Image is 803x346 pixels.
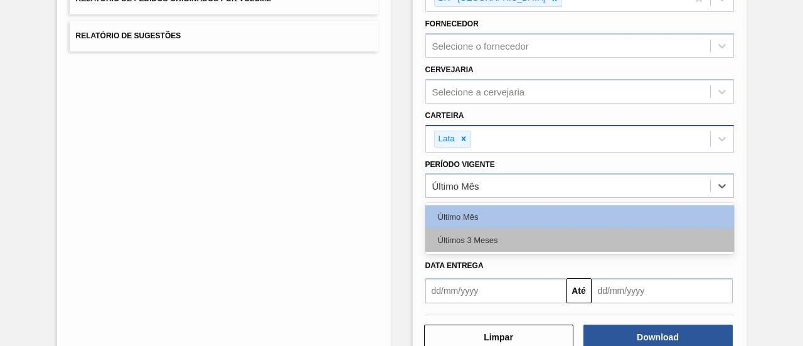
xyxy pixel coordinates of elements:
[425,160,495,169] label: Período Vigente
[70,21,378,51] button: Relatório de Sugestões
[432,181,479,192] div: Último Mês
[566,278,592,303] button: Até
[435,131,457,147] div: Lata
[432,86,525,97] div: Selecione a cervejaria
[425,19,479,28] label: Fornecedor
[425,111,464,120] label: Carteira
[425,65,474,74] label: Cervejaria
[592,278,733,303] input: dd/mm/yyyy
[425,278,566,303] input: dd/mm/yyyy
[425,229,734,252] div: Últimos 3 Meses
[432,41,529,51] div: Selecione o fornecedor
[76,31,181,40] span: Relatório de Sugestões
[425,205,734,229] div: Último Mês
[425,261,484,270] span: Data entrega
